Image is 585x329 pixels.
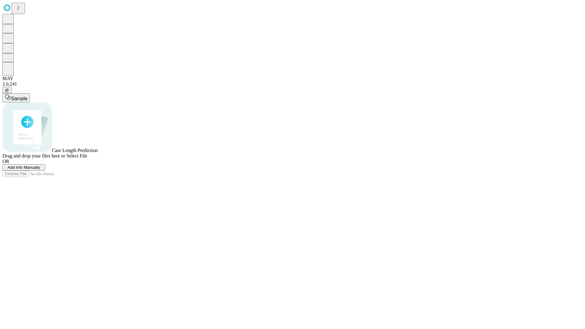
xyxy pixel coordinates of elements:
div: MAY [2,76,583,81]
span: OR [2,159,9,164]
span: Case Length Prediction [52,148,97,153]
div: 2.0.241 [2,81,583,87]
button: @ [2,87,12,93]
span: @ [5,88,9,92]
span: Sample [11,96,27,101]
span: Select File [66,153,87,158]
button: Sample [2,93,30,102]
span: Drag and drop your files here or [2,153,65,158]
span: Add Info Manually [8,165,40,170]
button: Add Info Manually [2,164,45,171]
